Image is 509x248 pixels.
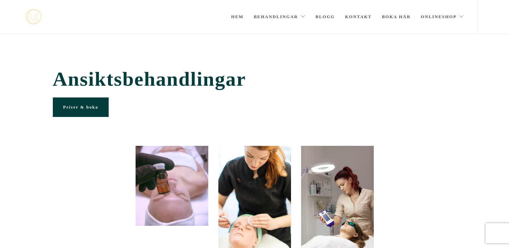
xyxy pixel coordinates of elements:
[53,68,457,91] span: Ansiktsbehandlingar
[63,105,98,110] span: Priser & boka
[53,97,109,117] a: Priser & boka
[26,9,41,25] img: mjstudio
[136,146,208,226] img: 20200316_113429315_iOS
[26,9,41,25] a: mjstudio mjstudio mjstudio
